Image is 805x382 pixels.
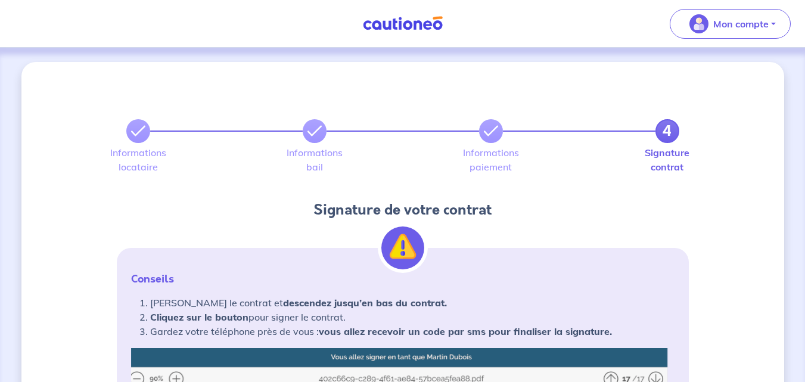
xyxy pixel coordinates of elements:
[150,310,675,324] li: pour signer le contrat.
[689,14,708,33] img: illu_account_valid_menu.svg
[358,16,447,31] img: Cautioneo
[713,17,769,31] p: Mon compte
[150,296,675,310] li: [PERSON_NAME] le contrat et
[303,148,327,172] label: Informations bail
[655,148,679,172] label: Signature contrat
[319,325,612,337] strong: vous allez recevoir un code par sms pour finaliser la signature.
[655,119,679,143] a: 4
[131,272,675,286] p: Conseils
[479,148,503,172] label: Informations paiement
[381,226,424,269] img: illu_alert.svg
[126,148,150,172] label: Informations locataire
[283,297,447,309] strong: descendez jusqu’en bas du contrat.
[150,311,248,323] strong: Cliquez sur le bouton
[150,324,675,338] li: Gardez votre téléphone près de vous :
[670,9,791,39] button: illu_account_valid_menu.svgMon compte
[117,200,689,219] h4: Signature de votre contrat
